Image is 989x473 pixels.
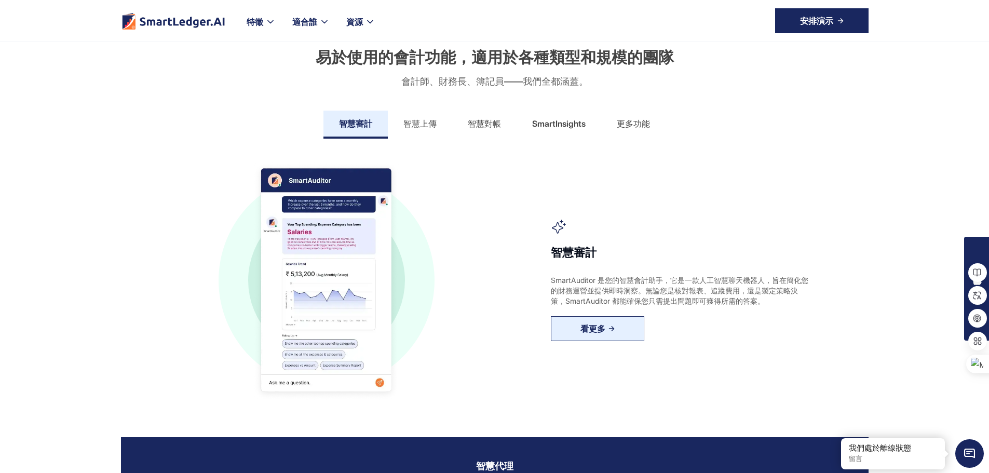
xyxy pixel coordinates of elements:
a: 安排演示 [775,8,869,33]
font: 特徵 [247,17,263,27]
font: 智慧審計 [339,118,372,129]
a: 看更多 [551,316,644,341]
div: 資源 [338,15,384,42]
font: SmartInsights [532,118,586,129]
font: 易於使用的會計功能，適用於各種類型和規模的團隊 [316,48,674,66]
font: 更多功能 [617,118,650,129]
a: 家 [121,12,226,30]
img: 右箭頭藍色 [608,326,615,332]
img: 審計員圖標 [551,219,566,235]
font: 看更多 [580,323,605,334]
font: 安排演示 [800,16,833,26]
font: 智慧審計 [551,246,597,259]
img: 頁尾標誌 [121,12,226,30]
font: 留言 [849,455,862,463]
font: SmartAuditor 是您的智慧會計助手，它是一款人工智慧聊天機器人，旨在簡化您的財務運營並提供即時洞察。無論您是核對報表、追蹤費用，還是製定策略決策，SmartAuditor 都能確保您只... [551,276,808,305]
img: 向右箭頭圖標 [837,18,844,24]
font: 資源 [346,17,363,27]
span: 聊天小工具 [955,439,984,468]
font: 適合誰 [292,17,317,27]
img: 智慧審計 [226,154,426,406]
font: 智慧上傳 [403,118,437,129]
div: 特徵 [238,15,284,42]
div: 適合誰 [284,15,338,42]
font: 我們處於離線狀態 [849,444,911,452]
font: 智慧對帳 [468,118,501,129]
font: 智慧代理 [476,461,513,471]
font: 會計師、財務長、簿記員——我們全都涵蓋。 [401,76,588,87]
